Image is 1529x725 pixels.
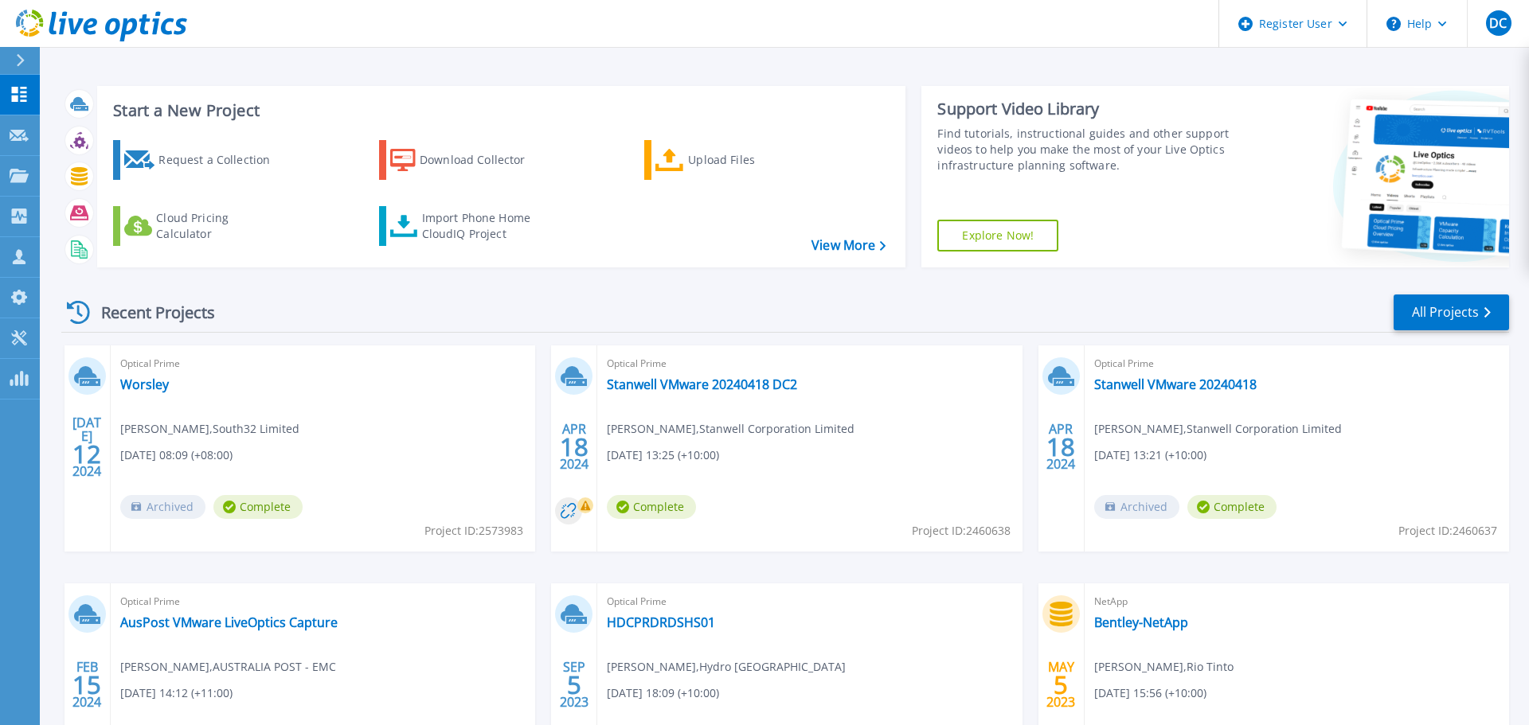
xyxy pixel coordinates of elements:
[158,144,286,176] div: Request a Collection
[72,656,102,714] div: FEB 2024
[213,495,303,519] span: Complete
[607,593,1012,610] span: Optical Prime
[120,376,169,392] a: Worsley
[607,658,846,676] span: [PERSON_NAME] , Hydro [GEOGRAPHIC_DATA]
[1094,446,1206,464] span: [DATE] 13:21 (+10:00)
[120,420,299,438] span: [PERSON_NAME] , South32 Limited
[113,140,291,180] a: Request a Collection
[120,495,205,519] span: Archived
[1398,522,1497,540] span: Project ID: 2460637
[644,140,822,180] a: Upload Files
[607,684,719,702] span: [DATE] 18:09 (+10:00)
[61,293,237,332] div: Recent Projects
[559,418,589,476] div: APR 2024
[120,355,526,372] span: Optical Prime
[937,126,1237,173] div: Find tutorials, instructional guides and other support videos to help you make the most of your L...
[120,658,336,676] span: [PERSON_NAME] , AUSTRALIA POST - EMC
[1046,418,1076,476] div: APR 2024
[120,593,526,610] span: Optical Prime
[1094,684,1206,702] span: [DATE] 15:56 (+10:00)
[607,614,715,630] a: HDCPRDRDSHS01
[72,447,101,461] span: 12
[937,220,1058,251] a: Explore Now!
[379,140,557,180] a: Download Collector
[113,206,291,246] a: Cloud Pricing Calculator
[560,440,589,454] span: 18
[113,102,886,119] h3: Start a New Project
[607,446,719,464] span: [DATE] 13:25 (+10:00)
[120,446,233,464] span: [DATE] 08:09 (+08:00)
[1054,678,1068,692] span: 5
[72,678,101,692] span: 15
[1094,614,1188,630] a: Bentley-NetApp
[1094,658,1234,676] span: [PERSON_NAME] , Rio Tinto
[1489,17,1507,29] span: DC
[688,144,815,176] div: Upload Files
[559,656,589,714] div: SEP 2023
[1094,355,1500,372] span: Optical Prime
[1394,294,1509,330] a: All Projects
[1187,495,1277,519] span: Complete
[120,684,233,702] span: [DATE] 14:12 (+11:00)
[1046,656,1076,714] div: MAY 2023
[567,678,581,692] span: 5
[607,355,1012,372] span: Optical Prime
[420,144,547,176] div: Download Collector
[937,99,1237,119] div: Support Video Library
[1094,593,1500,610] span: NetApp
[1094,495,1179,519] span: Archived
[424,522,523,540] span: Project ID: 2573983
[1094,376,1257,392] a: Stanwell VMware 20240418
[1046,440,1075,454] span: 18
[912,522,1011,540] span: Project ID: 2460638
[120,614,338,630] a: AusPost VMware LiveOptics Capture
[607,420,854,438] span: [PERSON_NAME] , Stanwell Corporation Limited
[422,210,546,242] div: Import Phone Home CloudIQ Project
[607,495,696,519] span: Complete
[156,210,284,242] div: Cloud Pricing Calculator
[1094,420,1342,438] span: [PERSON_NAME] , Stanwell Corporation Limited
[72,418,102,476] div: [DATE] 2024
[811,238,886,253] a: View More
[607,376,797,392] a: Stanwell VMware 20240418 DC2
